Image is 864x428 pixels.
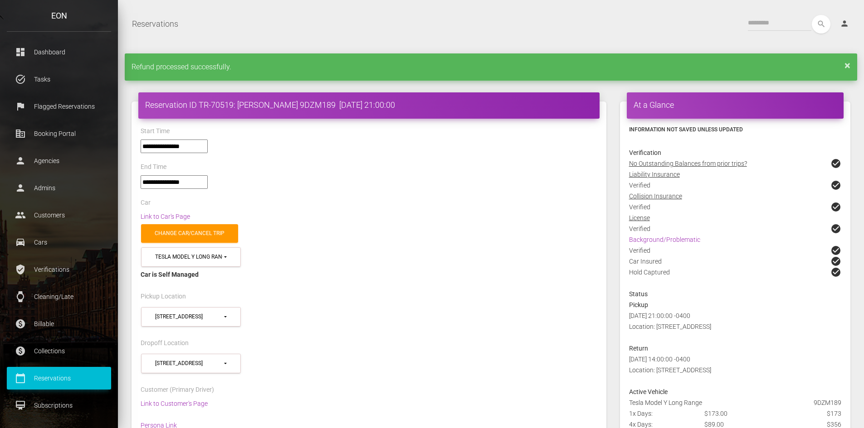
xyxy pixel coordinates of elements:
p: Billable [14,317,104,331]
strong: Return [629,345,648,352]
button: search [812,15,830,34]
p: Reservations [14,371,104,385]
p: Cleaning/Late [14,290,104,303]
h4: Reservation ID TR-70519: [PERSON_NAME] 9DZM189 [DATE] 21:00:00 [145,99,593,111]
span: check_circle [830,267,841,278]
p: Customers [14,208,104,222]
a: Link to Car's Page [141,213,190,220]
strong: Verification [629,149,661,156]
label: End Time [141,163,166,172]
div: Car Insured [622,256,848,267]
p: Subscriptions [14,399,104,412]
div: Verified [622,245,848,256]
div: Verified [622,202,848,212]
a: people Customers [7,204,111,226]
a: Change car/cancel trip [141,224,238,243]
label: Dropoff Location [141,339,189,348]
p: Dashboard [14,45,104,59]
div: Verified [622,180,848,191]
span: check_circle [830,245,841,256]
span: [DATE] 21:00:00 -0400 Location: [STREET_ADDRESS] [629,312,711,330]
u: No Outstanding Balances from prior trips? [629,160,747,167]
a: watch Cleaning/Late [7,285,111,308]
div: Refund processed successfully. [125,53,857,81]
label: Customer (Primary Driver) [141,385,214,394]
button: Tesla Model Y Long Range (9DZM189 in 90292) [141,247,241,267]
span: check_circle [830,223,841,234]
h6: Information not saved unless updated [629,125,841,134]
h4: At a Glance [634,99,837,111]
p: Agencies [14,154,104,168]
a: × [844,63,850,68]
label: Pickup Location [141,292,186,301]
p: Verifications [14,263,104,276]
u: Liability Insurance [629,171,680,178]
p: Tasks [14,72,104,86]
a: Link to Customer's Page [141,400,208,407]
a: paid Billable [7,313,111,335]
div: [STREET_ADDRESS] [155,360,223,367]
a: person Admins [7,177,111,199]
span: check_circle [830,256,841,267]
strong: Pickup [629,301,648,308]
a: task_alt Tasks [7,68,111,91]
u: License [629,214,650,221]
span: $173 [827,408,841,419]
span: 9DZM189 [814,397,841,408]
p: Booking Portal [14,127,104,140]
span: [DATE] 14:00:00 -0400 Location: [STREET_ADDRESS] [629,356,711,374]
i: person [840,19,849,28]
a: drive_eta Cars [7,231,111,254]
p: Flagged Reservations [14,100,104,113]
p: Cars [14,236,104,249]
div: Verified [622,223,848,234]
div: [STREET_ADDRESS] [155,313,223,321]
span: check_circle [830,158,841,169]
button: 4201 Via Marina (90292) [141,354,241,373]
a: corporate_fare Booking Portal [7,122,111,145]
span: check_circle [830,180,841,191]
p: Admins [14,181,104,195]
label: Start Time [141,127,170,136]
a: person Agencies [7,149,111,172]
u: Collision Insurance [629,192,682,200]
a: Background/Problematic [629,236,700,243]
div: Tesla Model Y Long Range [622,397,848,408]
div: Hold Captured [622,267,848,289]
a: flag Flagged Reservations [7,95,111,118]
button: 4201 Via Marina (90292) [141,307,241,327]
strong: Active Vehicle [629,388,668,395]
a: Reservations [132,13,178,35]
div: Tesla Model Y Long Range (9DZM189 in 90292) [155,253,223,261]
div: $173.00 [698,408,773,419]
label: Car [141,198,151,207]
div: Car is Self Managed [141,269,597,280]
a: verified_user Verifications [7,258,111,281]
a: dashboard Dashboard [7,41,111,63]
span: check_circle [830,202,841,212]
a: paid Collections [7,340,111,362]
a: calendar_today Reservations [7,367,111,390]
strong: Status [629,290,648,298]
p: Collections [14,344,104,358]
div: 1x Days: [622,408,698,419]
a: card_membership Subscriptions [7,394,111,417]
a: person [833,15,857,33]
